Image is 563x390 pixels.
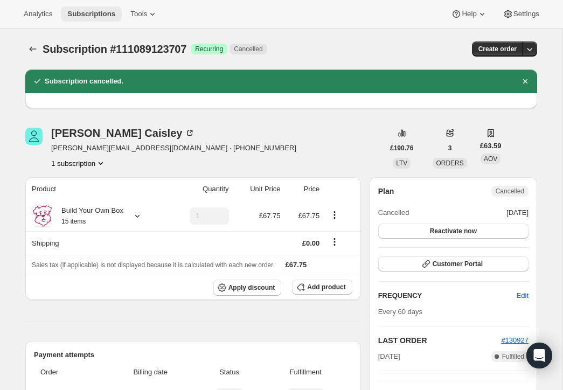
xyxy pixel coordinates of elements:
span: Michelle Caisley [25,128,43,145]
span: Sales tax (if applicable) is not displayed because it is calculated with each new order. [32,261,275,269]
div: [PERSON_NAME] Caisley [51,128,195,138]
span: Help [462,10,476,18]
button: Create order [472,41,523,57]
span: Analytics [24,10,52,18]
th: Price [284,177,323,201]
h2: Payment attempts [34,350,352,360]
th: Product [25,177,168,201]
span: Fulfillment [266,367,346,378]
h2: Plan [378,186,394,197]
span: £63.59 [480,141,502,151]
small: 15 items [61,218,86,225]
button: Subscriptions [25,41,40,57]
span: [DATE] [506,207,529,218]
span: Billing date [108,367,193,378]
button: 3 [442,141,458,156]
span: [DATE] [378,351,400,362]
span: Cancelled [378,207,409,218]
th: Quantity [168,177,232,201]
span: Subscriptions [67,10,115,18]
span: Status [199,367,259,378]
span: Every 60 days [378,308,422,316]
h2: FREQUENCY [378,290,517,301]
button: £190.76 [384,141,420,156]
span: Cancelled [234,45,262,53]
span: Settings [513,10,539,18]
span: 3 [448,144,452,152]
span: Create order [478,45,517,53]
a: #130927 [501,336,529,344]
button: Dismiss notification [518,74,533,89]
span: Reactivate now [430,227,477,235]
h2: LAST ORDER [378,335,502,346]
button: #130927 [501,335,529,346]
button: Subscriptions [61,6,122,22]
button: Product actions [51,158,106,169]
span: Tools [130,10,147,18]
span: ORDERS [436,159,463,167]
button: Add product [292,280,352,295]
span: Subscription #111089123707 [43,43,186,55]
span: Customer Portal [433,260,483,268]
span: [PERSON_NAME][EMAIL_ADDRESS][DOMAIN_NAME] · [PHONE_NUMBER] [51,143,296,154]
span: Recurring [195,45,223,53]
th: Shipping [25,231,168,255]
button: Apply discount [213,280,282,296]
span: Add product [307,283,345,291]
span: Edit [517,290,529,301]
button: Customer Portal [378,256,529,271]
span: £190.76 [390,144,413,152]
span: £67.75 [286,261,307,269]
span: Apply discount [228,283,275,292]
button: Product actions [326,209,343,221]
button: Settings [496,6,546,22]
button: Edit [510,287,535,304]
button: Shipping actions [326,236,343,248]
span: LTV [396,159,407,167]
button: Tools [124,6,164,22]
th: Unit Price [232,177,284,201]
button: Analytics [17,6,59,22]
span: Cancelled [496,187,524,196]
th: Order [34,360,105,384]
span: £67.75 [259,212,281,220]
span: Fulfilled [502,352,524,361]
div: Build Your Own Box [53,205,123,227]
span: AOV [484,155,497,163]
button: Help [444,6,494,22]
span: £67.75 [298,212,320,220]
button: Reactivate now [378,224,529,239]
h2: Subscription cancelled. [45,76,123,87]
div: Open Intercom Messenger [526,343,552,368]
span: £0.00 [302,239,320,247]
img: product img [32,205,53,227]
